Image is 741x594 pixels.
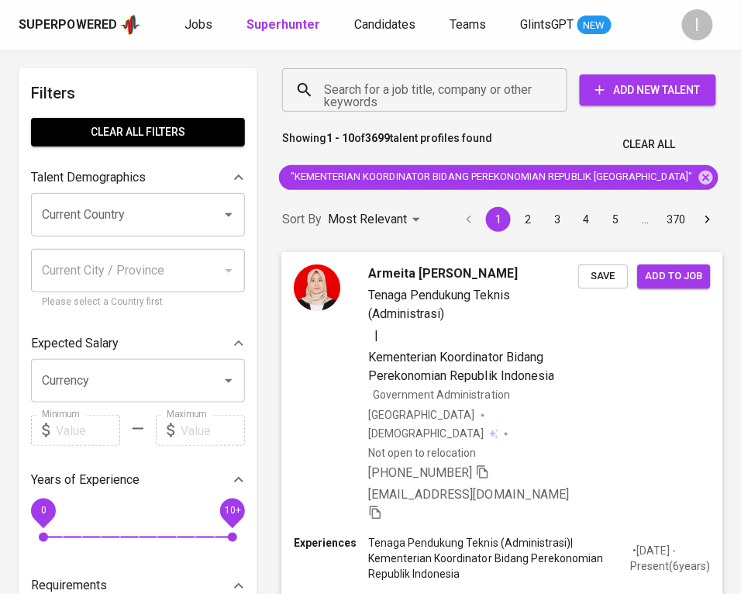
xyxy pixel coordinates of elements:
[586,268,620,285] span: Save
[592,81,704,100] span: Add New Talent
[545,207,570,232] button: Go to page 3
[354,16,419,35] a: Candidates
[646,268,703,285] span: Add to job
[326,132,354,144] b: 1 - 10
[368,426,486,441] span: [DEMOGRAPHIC_DATA]
[31,81,245,105] h6: Filters
[184,17,212,32] span: Jobs
[515,207,540,232] button: Go to page 2
[663,207,691,232] button: Go to page 370
[368,535,630,582] p: Tenaga Pendukung Teknis (Administrasi) | Kementerian Koordinator Bidang Perekonomian Republik Ind...
[374,389,511,401] span: Government Administration
[31,464,245,496] div: Years of Experience
[577,18,612,33] span: NEW
[328,205,426,234] div: Most Relevant
[294,535,368,551] p: Experiences
[31,328,245,359] div: Expected Salary
[328,210,407,229] p: Most Relevant
[294,264,340,311] img: c5a1d24a1c1e3a979649acfd9ffa2d13.jpg
[520,17,574,32] span: GlintsGPT
[56,415,120,446] input: Value
[486,207,511,232] button: page 1
[604,207,629,232] button: Go to page 5
[368,350,554,383] span: Kementerian Koordinator Bidang Perekonomian Republik Indonesia
[368,444,476,460] p: Not open to relocation
[40,506,46,516] span: 0
[224,506,240,516] span: 10+
[19,16,117,34] div: Superpowered
[375,326,379,345] span: |
[365,132,390,144] b: 3699
[246,17,320,32] b: Superhunter
[184,16,215,35] a: Jobs
[31,118,245,147] button: Clear All filters
[282,130,492,159] p: Showing of talent profiles found
[42,295,234,310] p: Please select a Country first
[454,207,722,232] nav: pagination navigation
[695,207,720,232] button: Go to next page
[354,17,415,32] span: Candidates
[368,288,510,321] span: Tenaga Pendukung Teknis (Administrasi)
[31,471,140,489] p: Years of Experience
[31,168,146,187] p: Talent Demographics
[368,487,569,502] span: [EMAIL_ADDRESS][DOMAIN_NAME]
[279,170,702,185] span: "KEMENTERIAN KOORDINATOR BIDANG PEREKONOMIAN REPUBLIK [GEOGRAPHIC_DATA]"
[368,264,518,283] span: Armeita [PERSON_NAME]
[617,130,682,159] button: Clear All
[218,370,240,392] button: Open
[580,74,716,105] button: Add New Talent
[246,16,323,35] a: Superhunter
[218,204,240,226] button: Open
[43,123,233,142] span: Clear All filters
[368,465,472,480] span: [PHONE_NUMBER]
[682,9,713,40] div: I
[181,415,245,446] input: Value
[282,210,322,229] p: Sort By
[450,17,486,32] span: Teams
[120,13,141,36] img: app logo
[630,543,710,574] p: • [DATE] - Present ( 6 years )
[623,135,676,154] span: Clear All
[19,13,141,36] a: Superpoweredapp logo
[633,212,658,227] div: …
[520,16,612,35] a: GlintsGPT NEW
[574,207,599,232] button: Go to page 4
[638,264,711,288] button: Add to job
[31,334,119,353] p: Expected Salary
[368,407,474,423] div: [GEOGRAPHIC_DATA]
[578,264,628,288] button: Save
[31,162,245,193] div: Talent Demographics
[450,16,489,35] a: Teams
[279,165,719,190] div: "KEMENTERIAN KOORDINATOR BIDANG PEREKONOMIAN REPUBLIK [GEOGRAPHIC_DATA]"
